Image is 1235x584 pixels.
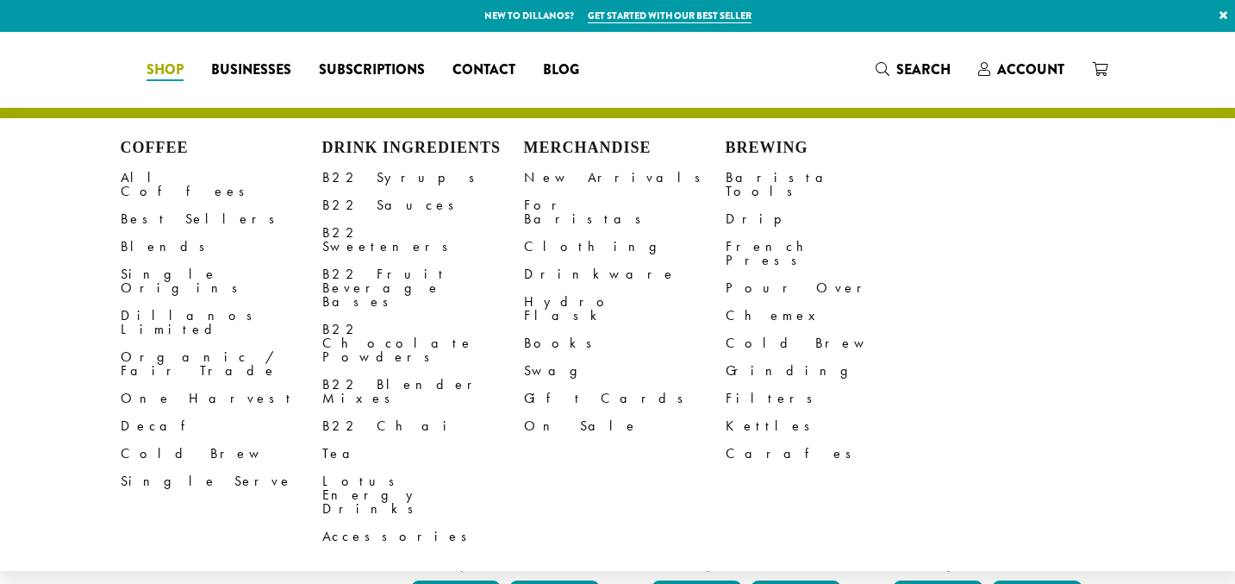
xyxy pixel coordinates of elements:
[524,412,726,440] a: On Sale
[726,139,927,158] h4: Brewing
[322,412,524,440] a: B22 Chai
[133,56,197,84] a: Shop
[121,302,322,343] a: Dillanos Limited
[121,343,322,385] a: Organic / Fair Trade
[862,55,964,84] a: Search
[452,60,515,81] span: Contact
[524,288,726,330] a: Hydro Flask
[726,164,927,205] a: Barista Tools
[543,60,579,81] span: Blog
[524,385,726,412] a: Gift Cards
[726,385,927,412] a: Filters
[889,300,1087,574] a: Bodum Handheld Milk Frother $10.00
[524,192,726,233] a: For Baristas
[524,261,726,288] a: Drinkware
[524,139,726,158] h4: Merchandise
[121,205,322,233] a: Best Sellers
[726,233,927,274] a: French Press
[322,523,524,550] a: Accessories
[121,233,322,261] a: Blends
[211,60,291,81] span: Businesses
[896,60,951,79] span: Search
[322,261,524,316] a: B22 Fruit Beverage Bases
[524,233,726,261] a: Clothing
[121,164,322,205] a: All Coffees
[997,60,1064,79] span: Account
[319,60,425,81] span: Subscriptions
[121,385,322,412] a: One Harvest
[726,205,927,233] a: Drip
[726,302,927,330] a: Chemex
[726,357,927,385] a: Grinding
[121,468,322,495] a: Single Serve
[322,192,524,219] a: B22 Sauces
[322,371,524,412] a: B22 Blender Mixes
[147,60,184,81] span: Shop
[726,274,927,302] a: Pour Over
[524,164,726,192] a: New Arrivals
[322,440,524,468] a: Tea
[647,300,845,574] a: Bodum Electric Water Kettle $25.00
[588,9,752,23] a: Get started with our best seller
[121,412,322,440] a: Decaf
[322,219,524,261] a: B22 Sweeteners
[726,412,927,440] a: Kettles
[322,139,524,158] h4: Drink Ingredients
[121,261,322,302] a: Single Origins
[121,139,322,158] h4: Coffee
[524,357,726,385] a: Swag
[407,300,605,574] a: Bodum Electric Milk Frother $30.00
[322,164,524,192] a: B22 Syrups
[322,468,524,523] a: Lotus Energy Drinks
[121,440,322,468] a: Cold Brew
[726,330,927,357] a: Cold Brew
[726,440,927,468] a: Carafes
[322,316,524,371] a: B22 Chocolate Powders
[524,330,726,357] a: Books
